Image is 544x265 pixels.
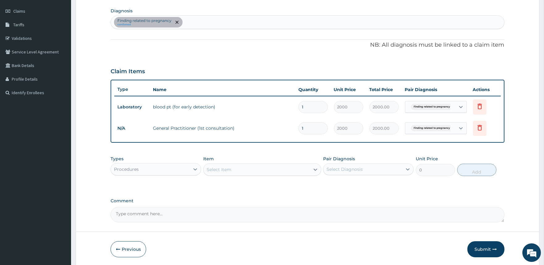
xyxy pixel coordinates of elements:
div: Procedures [114,166,139,172]
textarea: Type your message and hit 'Enter' [3,169,118,190]
th: Unit Price [331,83,366,96]
span: Tariffs [13,22,24,27]
th: Total Price [366,83,402,96]
label: Comment [111,198,504,204]
span: We're online! [36,78,85,140]
button: Submit [467,241,504,257]
td: Laboratory [114,101,150,113]
div: Select Item [207,166,231,173]
div: Minimize live chat window [101,3,116,18]
label: Types [111,156,124,162]
th: Pair Diagnosis [402,83,470,96]
small: confirmed [117,23,171,26]
td: blood pt (for early detection) [150,101,295,113]
p: NB: All diagnosis must be linked to a claim item [111,41,504,49]
th: Actions [470,83,501,96]
label: Diagnosis [111,8,133,14]
th: Type [114,84,150,95]
th: Name [150,83,295,96]
button: Previous [111,241,146,257]
div: Chat with us now [32,35,104,43]
img: d_794563401_company_1708531726252_794563401 [11,31,25,46]
h3: Claim Items [111,68,145,75]
span: Finding related to pregnancy [411,104,453,110]
div: Select Diagnosis [327,166,363,172]
span: remove selection option [174,19,180,25]
button: Add [457,164,496,176]
span: Claims [13,8,25,14]
th: Quantity [295,83,331,96]
p: Finding related to pregnancy [117,18,171,23]
td: N/A [114,123,150,134]
label: Item [203,156,214,162]
td: General Practitioner (1st consultation) [150,122,295,134]
label: Pair Diagnosis [323,156,355,162]
span: Finding related to pregnancy [411,125,453,131]
label: Unit Price [416,156,438,162]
